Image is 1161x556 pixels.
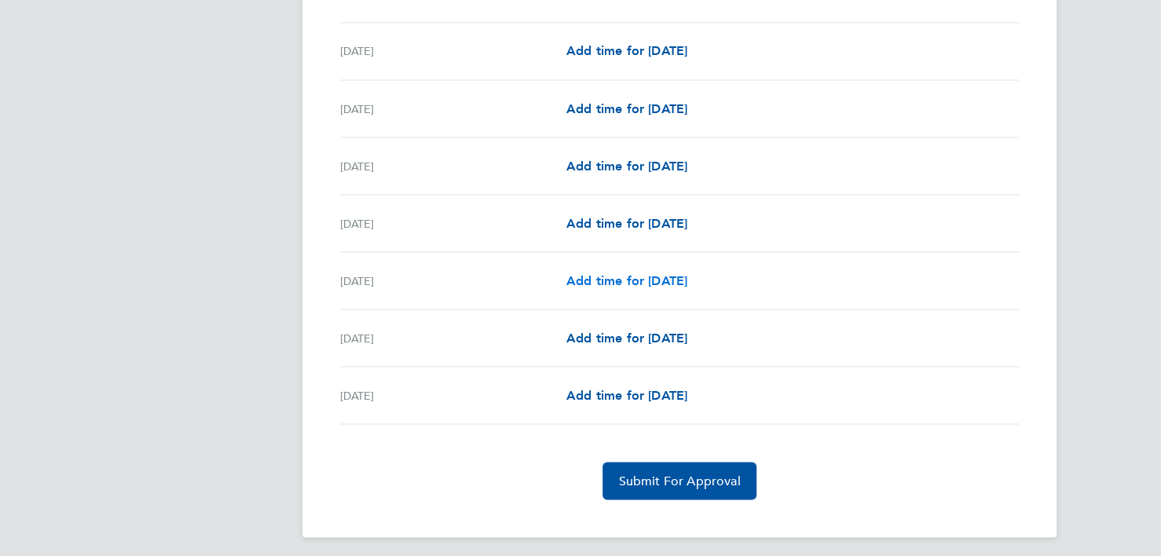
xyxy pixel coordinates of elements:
span: Add time for [DATE] [566,330,687,345]
a: Add time for [DATE] [566,328,687,347]
span: Add time for [DATE] [566,101,687,115]
a: Add time for [DATE] [566,214,687,232]
a: Add time for [DATE] [566,156,687,175]
div: [DATE] [340,156,566,175]
a: Add time for [DATE] [566,386,687,404]
span: Add time for [DATE] [566,43,687,58]
span: Add time for [DATE] [566,387,687,402]
div: [DATE] [340,386,566,404]
span: Submit For Approval [618,473,740,488]
a: Add time for [DATE] [566,42,687,60]
div: [DATE] [340,271,566,290]
div: [DATE] [340,99,566,118]
span: Add time for [DATE] [566,273,687,287]
span: Add time for [DATE] [566,215,687,230]
div: [DATE] [340,214,566,232]
a: Add time for [DATE] [566,99,687,118]
span: Add time for [DATE] [566,158,687,173]
div: [DATE] [340,42,566,60]
a: Add time for [DATE] [566,271,687,290]
button: Submit For Approval [602,462,756,499]
div: [DATE] [340,328,566,347]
